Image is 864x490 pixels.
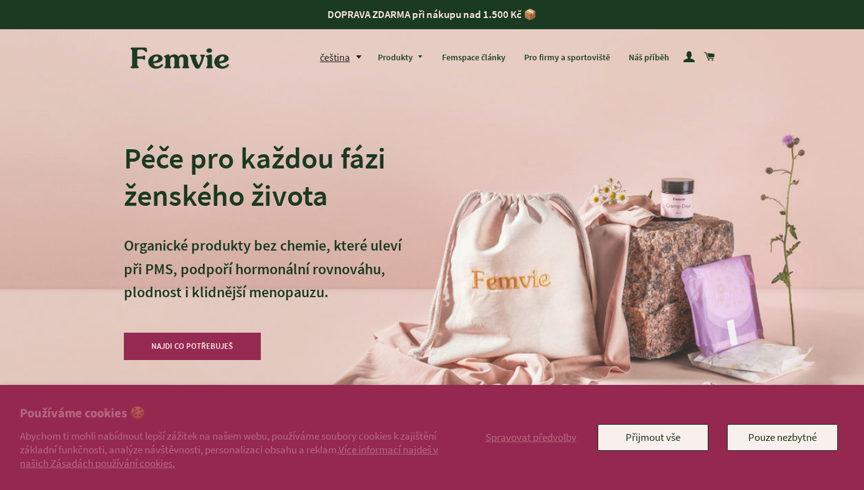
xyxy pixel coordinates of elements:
a: Pro firmy a sportoviště [515,42,619,74]
a: Více informací najdeš v našich Zásadách používání cookies. [20,443,438,470]
button: Spravovat předvolby [483,424,579,450]
button: čeština [320,49,369,66]
span: Spravovat předvolby [486,430,576,444]
a: Produkty [369,42,433,74]
a: Náš příběh [619,42,679,74]
p: Organické produkty bez chemie, které uleví při PMS, podpoří hormonální rovnováhu, plodnost i klid... [124,234,401,327]
img: Femvie [124,39,236,77]
button: Přijmout vše [598,424,708,450]
h2: Péče pro každou fázi ženského života [124,139,401,214]
button: Pouze nezbytné [727,424,838,450]
a: Femspace články [433,42,515,74]
a: NAJDI CO POTŘEBUJEŠ [124,333,261,360]
h2: Používáme cookies 🍪 [20,405,442,423]
p: Abychom ti mohli nabídnout lepší zážitek na našem webu, používáme soubory cookies k zajištění zák... [20,429,442,470]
